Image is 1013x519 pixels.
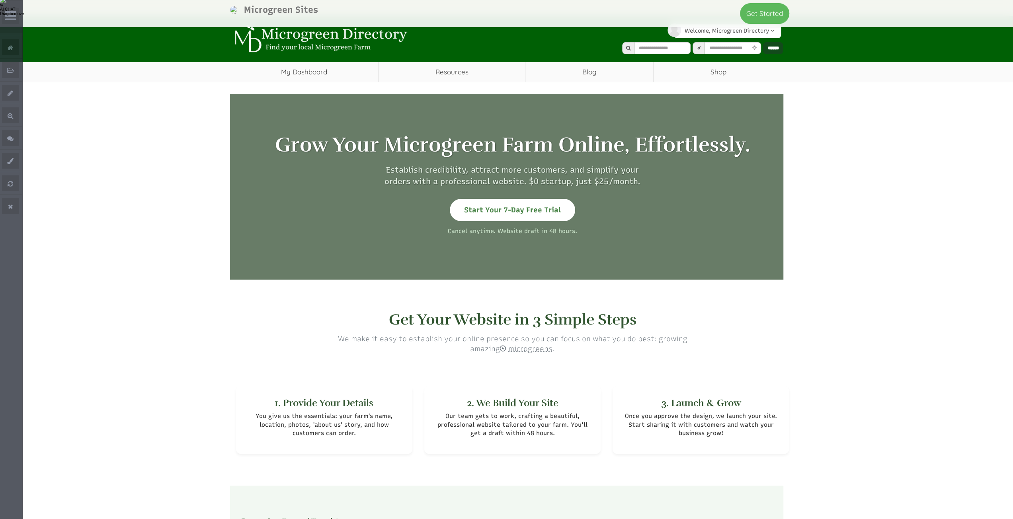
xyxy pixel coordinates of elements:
i: Use Current Location [750,46,759,51]
h3: 1. Provide Your Details [248,398,400,408]
img: profile profile holder [668,23,681,37]
h3: 3. Launch & Grow [625,398,777,408]
a: Welcome, Microgreen Directory [674,24,781,38]
a: Start Your 7-Day Free Trial [450,199,575,221]
p: Establish credibility, attract more customers, and simplify your orders with a professional websi... [373,164,652,187]
a: Shop [654,62,783,82]
p: You give us the essentials: your farm's name, location, photos, 'about us' story, and how custome... [248,412,400,437]
a: My Dashboard [230,62,378,82]
p: We make it easy to establish your online presence so you can focus on what you do best: growing a... [330,334,695,354]
i: Wide Admin Panel [5,10,16,22]
a: Blog [525,62,653,82]
p: Our team gets to work, crafting a beautiful, professional website tailored to your farm. You'll g... [436,412,589,437]
h1: Grow Your Microgreen Farm Online, Effortlessly. [236,134,789,156]
h3: 2. We Build Your Site [436,398,589,408]
h2: Get Your Website in 3 Simple Steps [330,311,695,328]
p: Cancel anytime. Website draft in 48 hours. [236,227,789,235]
img: Microgreen Directory [230,25,409,53]
p: Once you approve the design, we launch your site. Start sharing it with customers and watch your ... [625,412,777,437]
a: microgreens [500,344,552,353]
span: microgreens [508,344,552,353]
a: Resources [379,62,525,82]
